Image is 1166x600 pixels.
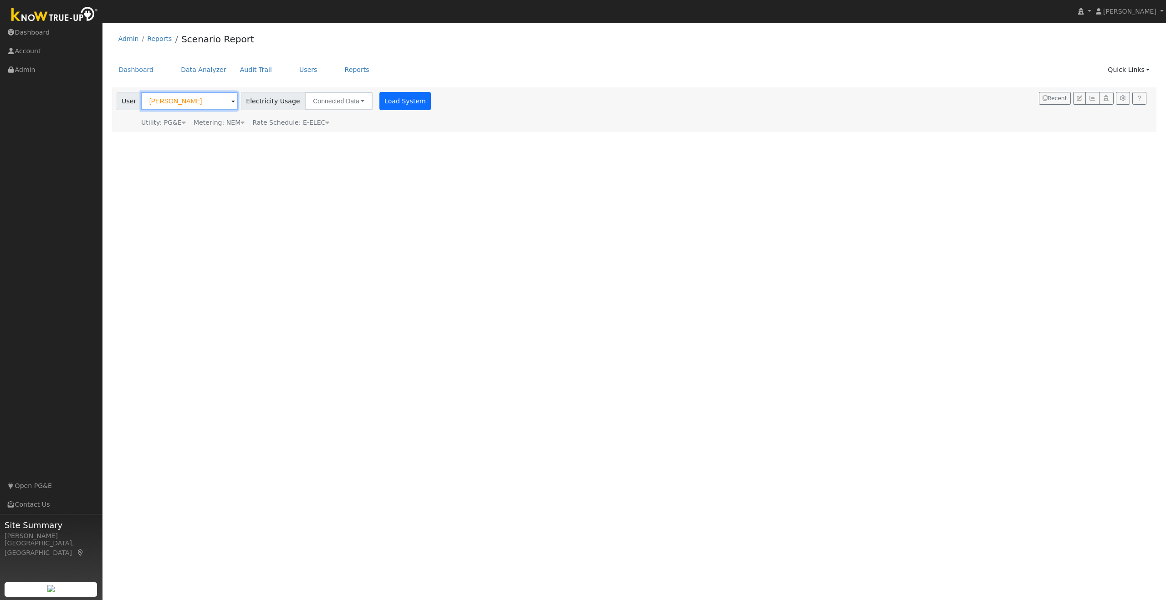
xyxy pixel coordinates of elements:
img: retrieve [47,585,55,592]
div: Metering: NEM [194,118,245,127]
a: Scenario Report [181,34,254,45]
button: Connected Data [305,92,373,110]
span: [PERSON_NAME] [1103,8,1156,15]
a: Reports [147,35,172,42]
span: Electricity Usage [241,92,305,110]
button: Edit User [1073,92,1086,105]
a: Admin [118,35,139,42]
button: Recent [1039,92,1071,105]
button: Settings [1116,92,1130,105]
input: Select a User [141,92,238,110]
div: Utility: PG&E [141,118,186,127]
div: [GEOGRAPHIC_DATA], [GEOGRAPHIC_DATA] [5,539,97,558]
button: Multi-Series Graph [1085,92,1100,105]
span: Site Summary [5,519,97,531]
a: Audit Trail [233,61,279,78]
a: Quick Links [1101,61,1156,78]
a: Map [77,549,85,556]
a: Users [292,61,324,78]
span: User [117,92,142,110]
a: Help Link [1132,92,1146,105]
img: Know True-Up [7,5,102,25]
a: Data Analyzer [174,61,233,78]
div: [PERSON_NAME] [5,531,97,541]
span: Alias: E1 [252,119,329,126]
a: Reports [338,61,376,78]
a: Dashboard [112,61,161,78]
button: Login As [1099,92,1113,105]
button: Load System [379,92,431,110]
